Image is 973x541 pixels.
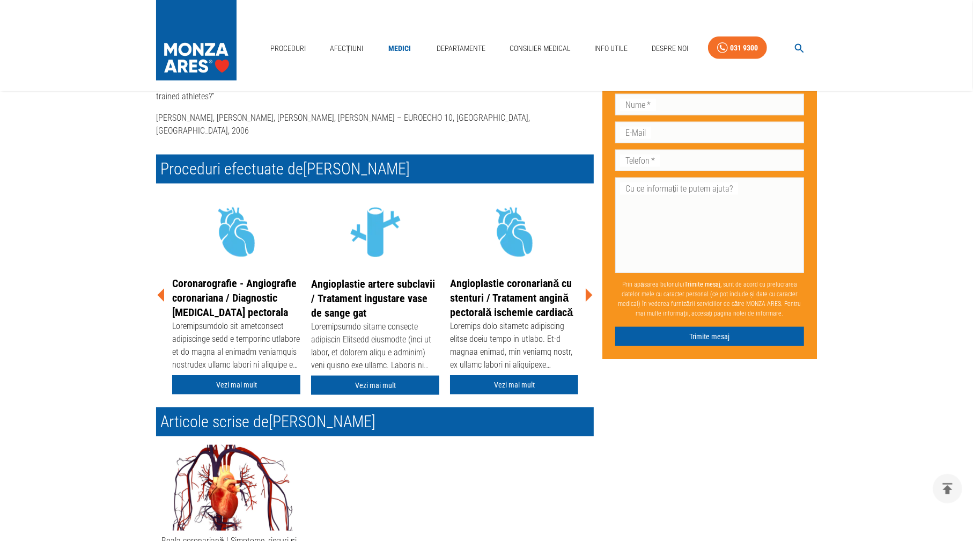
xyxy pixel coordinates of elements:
[647,38,692,60] a: Despre Noi
[161,445,297,531] img: Boala coronariană | Simptome, riscuri și tratament | Centrele Ares
[432,38,490,60] a: Departamente
[730,41,758,55] div: 031 9300
[450,320,578,374] div: Loremips dolo sitametc adipiscing elitse doeiu tempo in utlabo. Et-d magnaa enimad, min veniamq n...
[505,38,575,60] a: Consilier Medical
[172,277,297,319] a: Coronarografie - Angiografie coronariana / Diagnostic [MEDICAL_DATA] pectorala
[172,320,300,374] div: Loremipsumdolo sit ametconsect adipiscinge sedd e temporinc utlabore et do magna al enimadm venia...
[684,280,720,288] b: Trimite mesaj
[266,38,310,60] a: Proceduri
[172,375,300,395] a: Vezi mai mult
[311,376,439,396] a: Vezi mai mult
[450,277,573,319] a: Angioplastie coronariană cu stenturi / Tratament angină pectorală ischemie cardiacă
[933,474,962,503] button: delete
[311,277,435,319] a: Angioplastie artere subclavii / Tratament ingustare vase de sange gat
[311,320,439,374] div: Loremipsumdo sitame consecte adipiscin Elitsedd eiusmodte (inci ut labor, et dolorem aliqu e admi...
[450,375,578,395] a: Vezi mai mult
[708,36,767,60] a: 031 9300
[156,112,594,137] p: [PERSON_NAME], [PERSON_NAME], [PERSON_NAME], [PERSON_NAME] – EUROECHO 10, [GEOGRAPHIC_DATA], [GEO...
[326,38,367,60] a: Afecțiuni
[156,407,594,436] h2: Articole scrise de [PERSON_NAME]
[156,155,594,184] h2: Proceduri efectuate de [PERSON_NAME]
[382,38,417,60] a: Medici
[615,326,804,346] button: Trimite mesaj
[615,275,804,322] p: Prin apăsarea butonului , sunt de acord cu prelucrarea datelor mele cu caracter personal (ce pot ...
[591,38,632,60] a: Info Utile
